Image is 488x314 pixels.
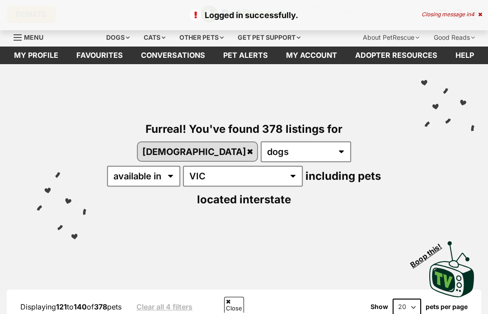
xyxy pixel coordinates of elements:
[214,47,277,64] a: Pet alerts
[137,28,172,47] div: Cats
[132,47,214,64] a: conversations
[471,11,474,18] span: 4
[74,302,87,311] strong: 140
[9,9,479,21] p: Logged in successfully.
[427,28,481,47] div: Good Reads
[20,302,122,311] span: Displaying to of pets
[173,28,230,47] div: Other pets
[67,47,132,64] a: Favourites
[14,28,50,45] a: Menu
[409,236,450,269] span: Boop this!
[138,142,257,161] a: [DEMOGRAPHIC_DATA]
[429,241,474,297] img: PetRescue TV logo
[371,303,388,310] span: Show
[422,11,482,18] div: Closing message in
[56,302,67,311] strong: 121
[446,47,483,64] a: Help
[197,169,381,206] span: including pets located interstate
[346,47,446,64] a: Adopter resources
[426,303,468,310] label: pets per page
[94,302,107,311] strong: 378
[100,28,136,47] div: Dogs
[231,28,307,47] div: Get pet support
[5,47,67,64] a: My profile
[145,122,343,136] span: Furreal! You've found 378 listings for
[357,28,426,47] div: About PetRescue
[429,233,474,299] a: Boop this!
[277,47,346,64] a: My account
[136,303,192,311] a: Clear all 4 filters
[224,297,244,313] span: Close
[24,33,43,41] span: Menu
